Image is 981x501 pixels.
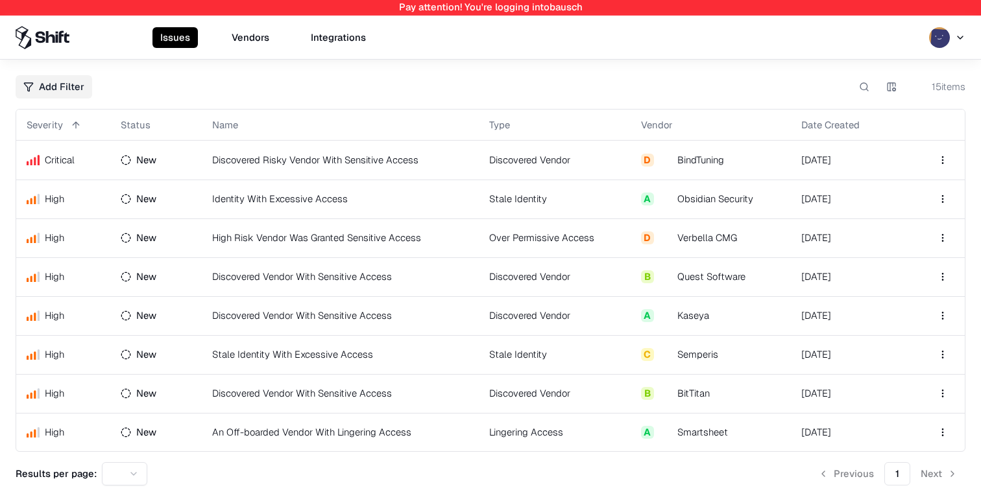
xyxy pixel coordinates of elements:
[121,305,176,326] button: New
[224,27,277,48] button: Vendors
[152,27,198,48] button: Issues
[884,462,910,485] button: 1
[677,386,710,400] div: BitTitan
[27,347,100,361] div: High
[641,348,654,361] div: C
[27,309,100,322] div: High
[479,218,631,257] td: Over Permissive Access
[791,296,912,335] td: [DATE]
[27,153,100,167] div: Critical
[136,231,156,244] div: New
[677,270,745,283] div: Quest Software
[659,192,672,205] img: Obsidian Security
[136,192,156,205] div: New
[121,383,176,404] button: New
[121,344,176,365] button: New
[202,335,479,374] td: Stale Identity With Excessive Access
[641,118,673,132] div: Vendor
[801,118,860,132] div: Date Created
[202,180,479,218] td: Identity With Excessive Access
[479,141,631,180] td: Discovered Vendor
[136,309,156,322] div: New
[121,118,151,132] div: Status
[791,141,912,180] td: [DATE]
[659,231,672,244] img: Verbella CMG
[659,309,672,322] img: Kaseya
[27,270,100,283] div: High
[121,422,176,443] button: New
[641,426,654,439] div: A
[303,27,374,48] button: Integrations
[202,257,479,296] td: Discovered Vendor With Sensitive Access
[27,118,63,132] div: Severity
[791,180,912,218] td: [DATE]
[202,141,479,180] td: Discovered Risky Vendor With Sensitive Access
[479,335,631,374] td: Stale Identity
[791,335,912,374] td: [DATE]
[202,218,479,257] td: High Risk Vendor Was Granted Sensitive Access
[659,426,672,439] img: Smartsheet
[641,387,654,400] div: B
[641,309,654,322] div: A
[641,270,654,283] div: B
[641,192,654,205] div: A
[121,150,176,170] button: New
[677,153,724,167] div: BindTuning
[136,386,156,400] div: New
[479,296,631,335] td: Discovered Vendor
[659,387,672,400] img: BitTitan
[479,374,631,413] td: Discovered Vendor
[27,386,100,400] div: High
[641,231,654,244] div: D
[677,347,718,361] div: Semperis
[479,180,631,218] td: Stale Identity
[202,296,479,335] td: Discovered Vendor With Sensitive Access
[479,257,631,296] td: Discovered Vendor
[791,374,912,413] td: [DATE]
[212,118,238,132] div: Name
[659,348,672,361] img: Semperis
[677,425,728,439] div: Smartsheet
[791,413,912,452] td: [DATE]
[121,189,176,209] button: New
[16,75,92,99] button: Add Filter
[121,227,176,248] button: New
[27,192,100,205] div: High
[659,154,672,167] img: BindTuning
[791,218,912,257] td: [DATE]
[914,80,965,93] div: 15 items
[16,467,97,480] p: Results per page:
[136,153,156,167] div: New
[27,425,100,439] div: High
[677,192,753,205] div: Obsidian Security
[202,413,479,452] td: An Off-boarded Vendor With Lingering Access
[659,270,672,283] img: Quest Software
[810,462,965,485] nav: pagination
[791,257,912,296] td: [DATE]
[489,118,510,132] div: Type
[136,270,156,283] div: New
[677,309,709,322] div: Kaseya
[202,374,479,413] td: Discovered Vendor With Sensitive Access
[27,231,100,244] div: High
[121,266,176,287] button: New
[136,347,156,361] div: New
[677,231,737,244] div: Verbella CMG
[479,413,631,452] td: Lingering Access
[641,154,654,167] div: D
[136,425,156,439] div: New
